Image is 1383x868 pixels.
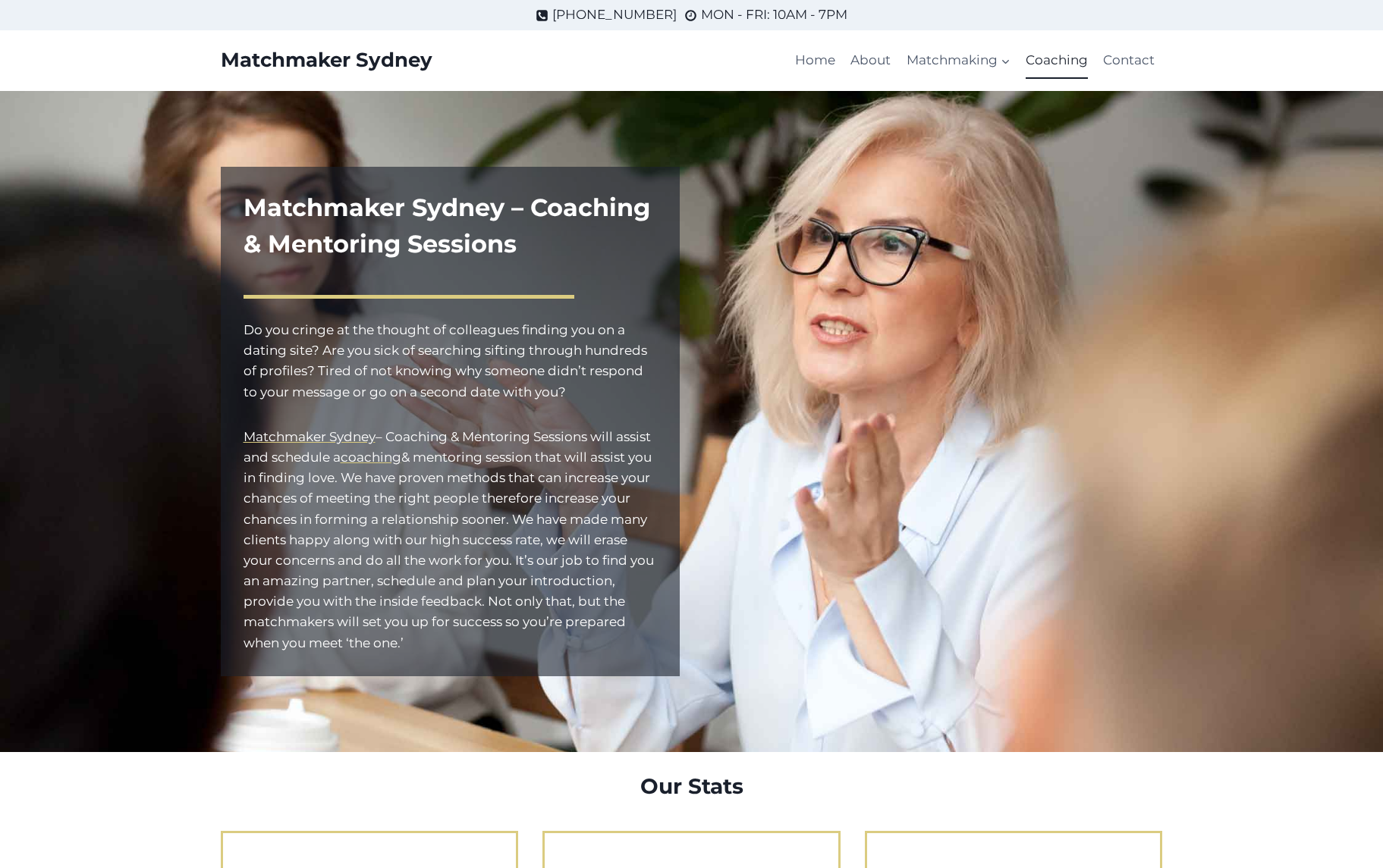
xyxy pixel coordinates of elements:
[244,190,657,262] h1: Matchmaker Sydney – Coaching & Mentoring Sessions
[536,5,677,25] a: [PHONE_NUMBER]
[898,42,1017,79] a: Matchmaking
[843,42,898,79] a: About
[244,320,657,403] p: Do you cringe at the thought of colleagues finding you on a dating site? Are you sick of searchin...
[341,450,401,465] a: coaching
[1095,42,1162,79] a: Contact
[701,5,847,25] span: MON - FRI: 10AM - 7PM
[787,42,1163,79] nav: Primary Navigation
[221,49,432,72] a: Matchmaker Sydney
[221,770,1163,802] h2: Our Stats
[244,427,657,653] p: – Coaching & Mentoring Sessions will assist and schedule a & mentoring session that will assist y...
[552,5,677,25] span: [PHONE_NUMBER]
[787,42,843,79] a: Home
[1018,42,1095,79] a: Coaching
[244,429,376,444] a: Matchmaker Sydney
[907,50,1011,71] span: Matchmaking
